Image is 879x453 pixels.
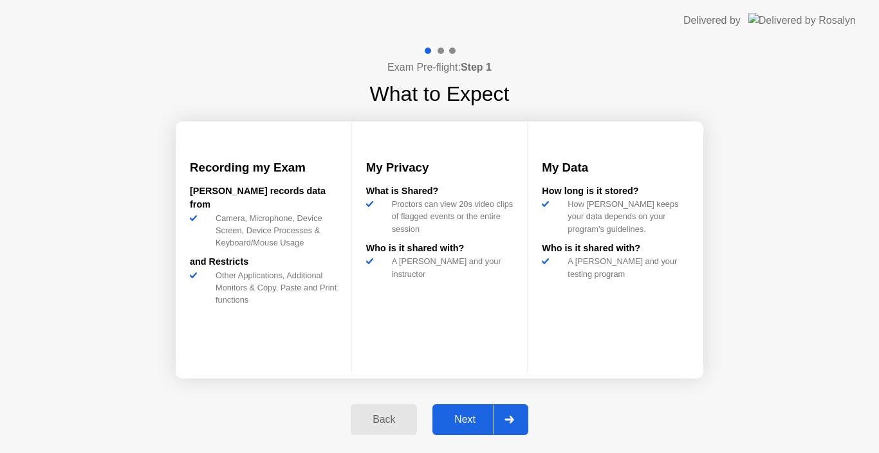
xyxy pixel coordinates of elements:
[542,159,689,177] h3: My Data
[366,184,514,199] div: What is Shared?
[210,212,337,249] div: Camera, Microphone, Device Screen, Device Processes & Keyboard/Mouse Usage
[542,184,689,199] div: How long is it stored?
[432,404,528,435] button: Next
[351,404,417,435] button: Back
[562,255,689,280] div: A [PERSON_NAME] and your testing program
[542,242,689,256] div: Who is it shared with?
[461,62,492,73] b: Step 1
[210,269,337,306] div: Other Applications, Additional Monitors & Copy, Paste and Print functions
[748,13,856,28] img: Delivered by Rosalyn
[436,414,494,425] div: Next
[366,159,514,177] h3: My Privacy
[387,255,514,280] div: A [PERSON_NAME] and your instructor
[683,13,741,28] div: Delivered by
[190,255,337,269] div: and Restricts
[370,78,510,109] h1: What to Expect
[562,198,689,235] div: How [PERSON_NAME] keeps your data depends on your program’s guidelines.
[387,198,514,235] div: Proctors can view 20s video clips of flagged events or the entire session
[190,159,337,177] h3: Recording my Exam
[366,242,514,256] div: Who is it shared with?
[387,60,492,75] h4: Exam Pre-flight:
[190,184,337,212] div: [PERSON_NAME] records data from
[355,414,413,425] div: Back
